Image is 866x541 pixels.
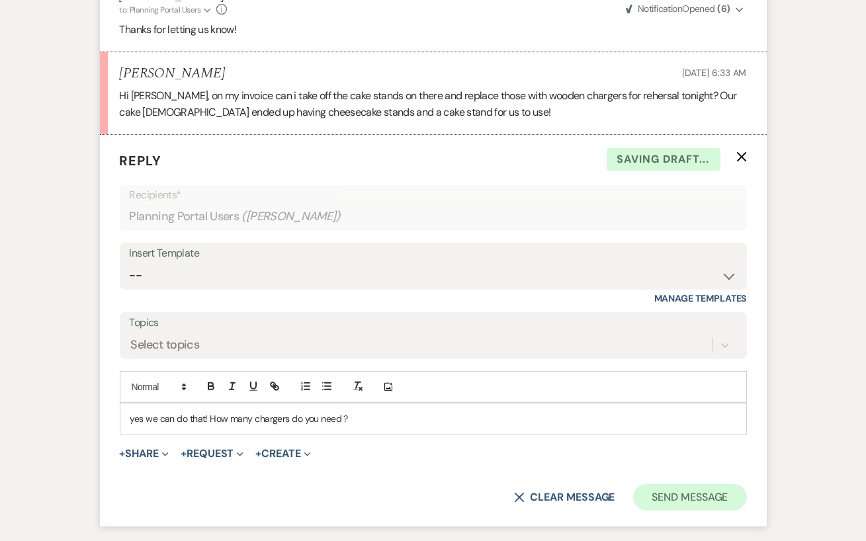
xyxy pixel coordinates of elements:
[120,87,747,121] p: Hi [PERSON_NAME], on my invoice can i take off the cake stands on there and replace those with wo...
[120,65,225,82] h5: [PERSON_NAME]
[120,448,126,459] span: +
[120,5,201,15] span: to: Planning Portal Users
[181,448,243,459] button: Request
[633,484,746,511] button: Send Message
[130,313,737,333] label: Topics
[255,448,310,459] button: Create
[120,21,747,38] p: Thanks for letting us know!
[514,492,615,503] button: Clear message
[130,411,736,426] p: yes we can do that! How many chargers do you need ?
[626,3,730,15] span: Opened
[654,292,747,304] a: Manage Templates
[241,208,341,226] span: ( [PERSON_NAME] )
[130,187,737,204] p: Recipients*
[255,448,261,459] span: +
[130,244,737,263] div: Insert Template
[131,337,200,354] div: Select topics
[120,4,214,16] button: to: Planning Portal Users
[682,67,746,79] span: [DATE] 6:33 AM
[130,204,737,229] div: Planning Portal Users
[624,2,747,16] button: NotificationOpened (6)
[717,3,730,15] strong: ( 6 )
[181,448,187,459] span: +
[607,148,720,171] span: Saving draft...
[120,448,169,459] button: Share
[120,152,162,169] span: Reply
[638,3,682,15] span: Notification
